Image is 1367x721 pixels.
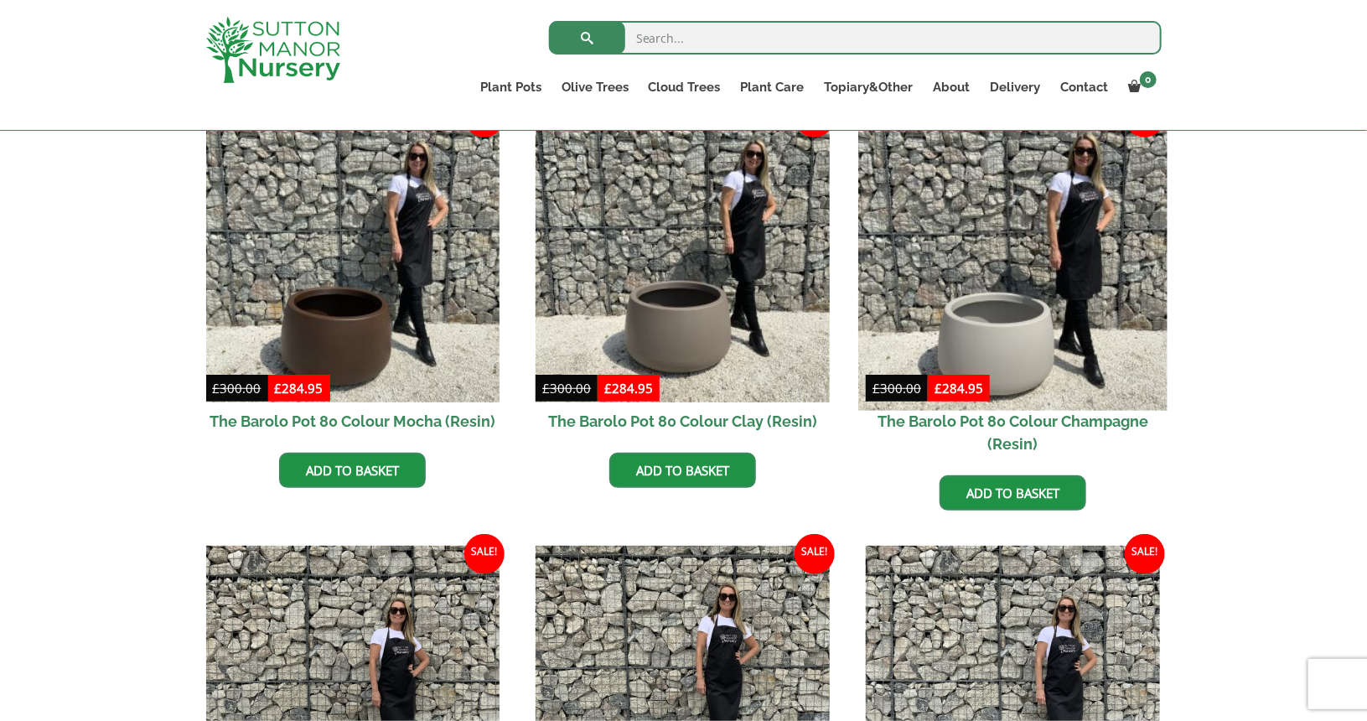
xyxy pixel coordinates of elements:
a: Sale! The Barolo Pot 80 Colour Mocha (Resin) [206,109,500,441]
span: £ [275,380,282,397]
h2: The Barolo Pot 80 Colour Champagne (Resin) [866,402,1160,463]
img: logo [206,17,340,83]
a: Topiary&Other [815,75,924,99]
bdi: 300.00 [872,380,921,397]
a: Olive Trees [551,75,639,99]
span: 0 [1140,71,1157,88]
h2: The Barolo Pot 80 Colour Clay (Resin) [536,402,830,440]
a: Add to basket: “The Barolo Pot 80 Colour Mocha (Resin)” [279,453,426,488]
img: The Barolo Pot 80 Colour Mocha (Resin) [206,109,500,403]
span: £ [542,380,550,397]
a: 0 [1119,75,1162,99]
a: Add to basket: “The Barolo Pot 80 Colour Champagne (Resin)” [940,475,1086,511]
a: Cloud Trees [639,75,731,99]
a: Contact [1051,75,1119,99]
bdi: 300.00 [542,380,591,397]
h2: The Barolo Pot 80 Colour Mocha (Resin) [206,402,500,440]
span: £ [872,380,880,397]
a: Delivery [981,75,1051,99]
img: The Barolo Pot 80 Colour Clay (Resin) [536,109,830,403]
bdi: 284.95 [935,380,983,397]
span: Sale! [464,534,505,574]
input: Search... [549,21,1162,54]
a: About [924,75,981,99]
span: Sale! [1125,534,1165,574]
a: Sale! The Barolo Pot 80 Colour Champagne (Resin) [866,109,1160,464]
a: Add to basket: “The Barolo Pot 80 Colour Clay (Resin)” [609,453,756,488]
bdi: 284.95 [604,380,653,397]
span: £ [604,380,612,397]
a: Plant Pots [470,75,551,99]
a: Sale! The Barolo Pot 80 Colour Clay (Resin) [536,109,830,441]
span: Sale! [795,534,835,574]
span: £ [213,380,220,397]
bdi: 284.95 [275,380,324,397]
bdi: 300.00 [213,380,261,397]
span: £ [935,380,942,397]
a: Plant Care [731,75,815,99]
img: The Barolo Pot 80 Colour Champagne (Resin) [858,101,1167,410]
